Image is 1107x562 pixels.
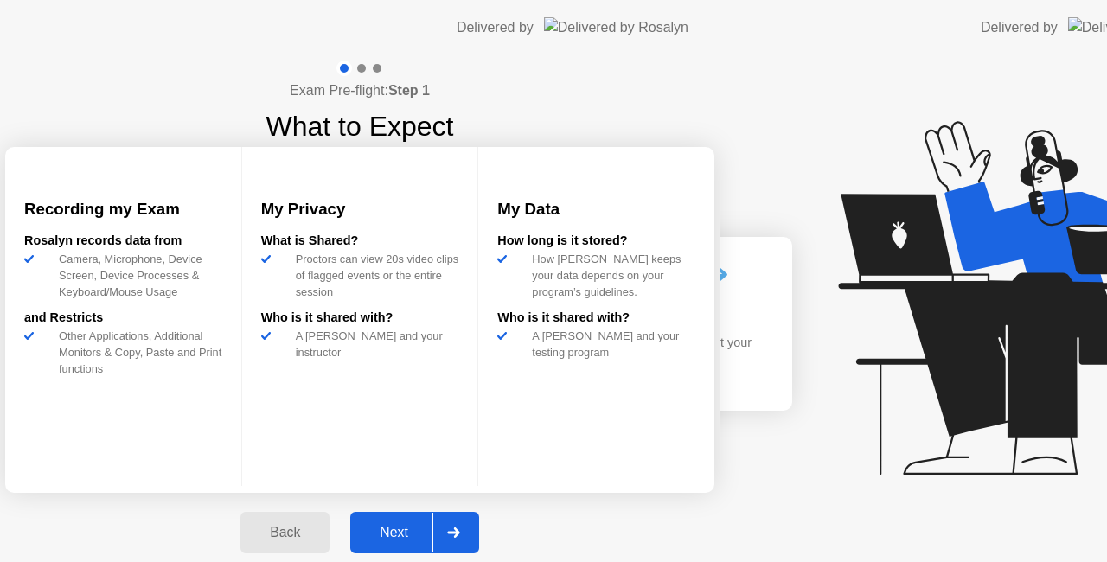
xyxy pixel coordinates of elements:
[289,328,459,361] div: A [PERSON_NAME] and your instructor
[261,197,459,221] h3: My Privacy
[457,17,534,38] div: Delivered by
[52,251,222,301] div: Camera, Microphone, Device Screen, Device Processes & Keyboard/Mouse Usage
[525,328,695,361] div: A [PERSON_NAME] and your testing program
[355,525,432,540] div: Next
[497,232,695,251] div: How long is it stored?
[266,105,454,147] h1: What to Expect
[981,17,1058,38] div: Delivered by
[246,525,324,540] div: Back
[544,17,688,37] img: Delivered by Rosalyn
[24,232,222,251] div: Rosalyn records data from
[289,251,459,301] div: Proctors can view 20s video clips of flagged events or the entire session
[497,197,695,221] h3: My Data
[24,309,222,328] div: and Restricts
[261,309,459,328] div: Who is it shared with?
[240,512,330,553] button: Back
[497,309,695,328] div: Who is it shared with?
[525,251,695,301] div: How [PERSON_NAME] keeps your data depends on your program’s guidelines.
[261,232,459,251] div: What is Shared?
[388,83,430,98] b: Step 1
[24,197,222,221] h3: Recording my Exam
[290,80,430,101] h4: Exam Pre-flight:
[52,328,222,378] div: Other Applications, Additional Monitors & Copy, Paste and Print functions
[350,512,479,553] button: Next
